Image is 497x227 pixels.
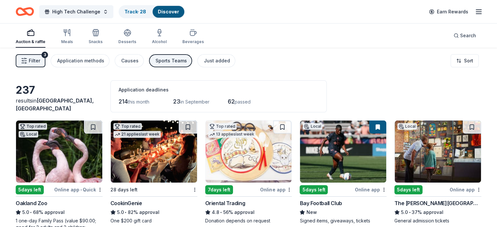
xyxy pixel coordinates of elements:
span: in September [180,99,209,105]
span: 5.0 [22,208,29,216]
div: Alcohol [152,39,167,44]
div: results [16,97,103,112]
div: 21 applies last week [113,131,161,138]
div: 5 days left [16,185,44,194]
span: 5.0 [117,208,124,216]
button: Sort [451,54,479,67]
a: Image for CookinGenieTop rated21 applieslast week28 days leftCookinGenie5.0•82% approvalOne $200 ... [110,120,197,224]
div: Top rated [208,123,237,130]
div: 56% approval [205,208,292,216]
div: Meals [61,39,73,44]
div: Just added [204,57,230,65]
div: Causes [121,57,139,65]
img: Image for Bay Football Club [300,121,386,183]
button: Causes [115,54,144,67]
button: Search [448,29,481,42]
div: Application methods [57,57,104,65]
div: CookinGenie [110,199,142,207]
div: Sports Teams [156,57,187,65]
a: Home [16,4,34,19]
span: • [125,210,126,215]
a: Image for Oriental TradingTop rated13 applieslast week7days leftOnline appOriental Trading4.8•56%... [205,120,292,224]
button: Beverages [182,26,204,48]
div: Donation depends on request [205,218,292,224]
a: Image for Bay Football ClubLocal5days leftOnline appBay Football ClubNewSigned items, giveaways, ... [300,120,387,224]
span: Sort [464,57,473,65]
div: 82% approval [110,208,197,216]
span: 214 [119,98,128,105]
div: Online app [355,186,387,194]
span: New [306,208,317,216]
span: 5.0 [401,208,408,216]
div: Snacks [89,39,103,44]
div: Oriental Trading [205,199,245,207]
span: Search [460,32,476,40]
div: Bay Football Club [300,199,342,207]
div: 5 days left [300,185,328,194]
div: 3 [41,52,48,58]
div: Local [303,123,322,130]
div: Online app Quick [54,186,103,194]
span: • [30,210,32,215]
div: Oakland Zoo [16,199,47,207]
span: 23 [173,98,180,105]
img: Image for The Walt Disney Museum [395,121,481,183]
div: Online app [260,186,292,194]
div: Top rated [19,123,47,130]
div: The [PERSON_NAME][GEOGRAPHIC_DATA] [394,199,481,207]
span: Filter [29,57,40,65]
div: Auction & raffle [16,39,45,44]
div: 37% approval [394,208,481,216]
div: 68% approval [16,208,103,216]
div: Local [397,123,417,130]
div: Online app [450,186,481,194]
button: High Tech Challenge [39,5,113,18]
a: Earn Rewards [425,6,472,18]
button: Alcohol [152,26,167,48]
button: Sports Teams [149,54,192,67]
div: General admission tickets [394,218,481,224]
button: Meals [61,26,73,48]
div: Beverages [182,39,204,44]
button: Auction & raffle [16,26,45,48]
span: passed [235,99,251,105]
div: One $200 gift card [110,218,197,224]
button: Desserts [118,26,136,48]
span: this month [128,99,149,105]
img: Image for Oriental Trading [206,121,292,183]
div: 28 days left [110,186,138,194]
img: Image for Oakland Zoo [16,121,102,183]
span: • [409,210,411,215]
button: Application methods [51,54,109,67]
span: 4.8 [212,208,219,216]
div: Local [19,131,38,138]
button: Snacks [89,26,103,48]
span: [GEOGRAPHIC_DATA], [GEOGRAPHIC_DATA] [16,97,94,112]
div: Signed items, giveaways, tickets [300,218,387,224]
div: Top rated [113,123,142,130]
button: Track· 28Discover [119,5,185,18]
span: High Tech Challenge [52,8,100,16]
div: 237 [16,84,103,97]
span: in [16,97,94,112]
a: Image for The Walt Disney MuseumLocal5days leftOnline appThe [PERSON_NAME][GEOGRAPHIC_DATA]5.0•37... [394,120,481,224]
span: 62 [228,98,235,105]
img: Image for CookinGenie [111,121,197,183]
a: Discover [158,9,179,14]
span: • [220,210,222,215]
div: 5 days left [394,185,422,194]
div: 13 applies last week [208,131,256,138]
a: Track· 28 [124,9,146,14]
div: 7 days left [205,185,233,194]
button: Just added [197,54,235,67]
button: Filter3 [16,54,45,67]
div: Desserts [118,39,136,44]
div: Application deadlines [119,86,319,94]
span: • [80,187,82,192]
